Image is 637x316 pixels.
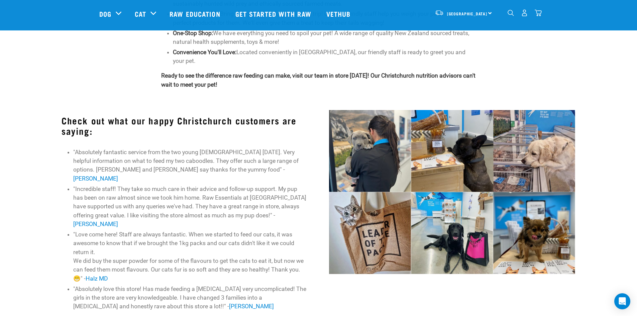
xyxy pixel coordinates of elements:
[99,9,111,19] a: Dog
[320,0,359,27] a: Vethub
[73,221,118,227] a: [PERSON_NAME]
[229,0,320,27] a: Get started with Raw
[163,0,228,27] a: Raw Education
[73,185,308,229] li: "Incredible staff! They take so much care in their advice and follow-up support. My pup has been ...
[173,48,475,66] li: Located conveniently in [GEOGRAPHIC_DATA], our friendly staff is ready to greet you and your pet.
[73,230,308,283] li: "Love come here! Staff are always fantastic. When we started to feed our cats, it was awesome to ...
[135,9,146,19] a: Cat
[521,9,528,16] img: user.png
[173,29,475,46] li: We have everything you need to spoil your pet! A wide range of quality New Zealand sourced treats...
[73,285,308,311] li: "Absolutely love this store! Has made feeding a [MEDICAL_DATA] very uncomplicated! The girls in t...
[73,175,118,182] a: [PERSON_NAME]
[173,30,213,36] strong: One-Stop Shop:
[229,303,274,310] a: [PERSON_NAME]
[329,110,575,274] img: Untitled design 16
[614,293,630,309] div: Open Intercom Messenger
[435,10,444,16] img: van-moving.png
[73,148,308,183] li: "Absolutely fantastic service from the two young [DEMOGRAPHIC_DATA] [DATE]. Very helpful informat...
[508,10,514,16] img: home-icon-1@2x.png
[62,115,308,136] h3: Check out what our happy Christchurch customers are saying:
[535,9,542,16] img: home-icon@2x.png
[161,72,475,88] strong: Ready to see the difference raw feeding can make, visit our team in store [DATE]! Our Christchurc...
[447,12,488,15] span: [GEOGRAPHIC_DATA]
[173,49,236,56] strong: Convenience You'll Love:
[86,275,108,282] a: Halz MD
